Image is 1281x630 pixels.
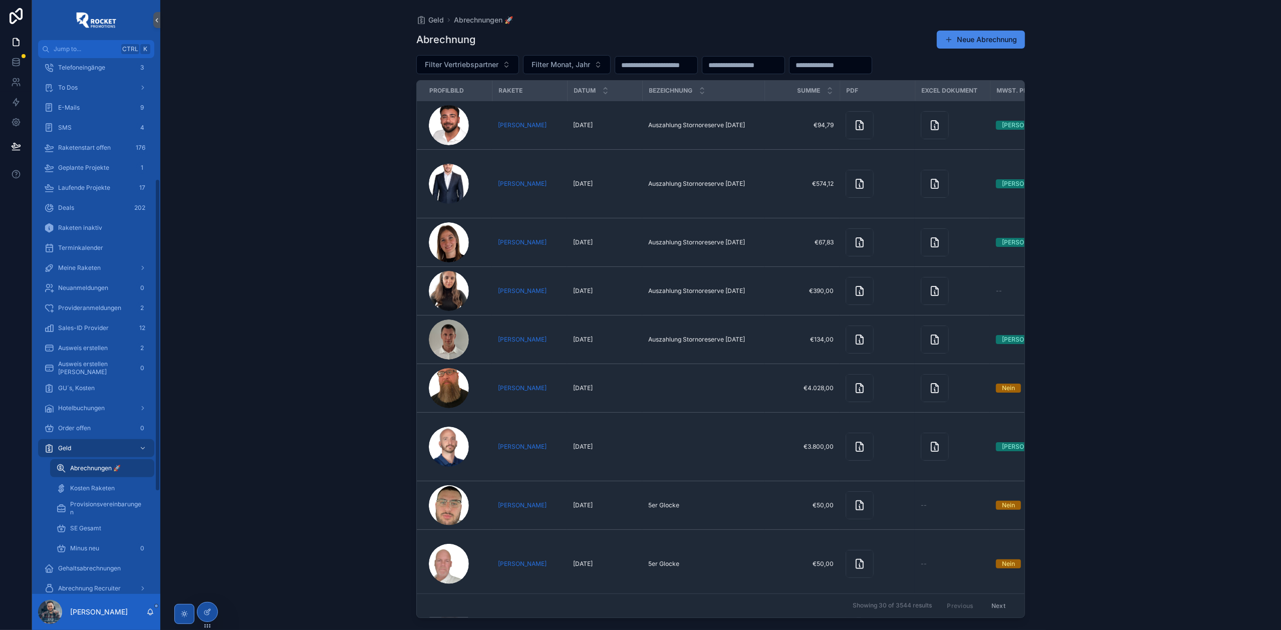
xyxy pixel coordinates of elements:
[416,15,444,25] a: Geld
[454,15,513,25] a: Abrechnungen 🚀
[996,442,1059,451] a: [PERSON_NAME]
[648,501,679,509] span: 5er Glocke
[428,15,444,25] span: Geld
[58,424,91,432] span: Order offen
[498,384,561,392] a: [PERSON_NAME]
[58,84,78,92] span: To Dos
[649,87,693,95] span: Bezeichnung
[498,443,561,451] a: [PERSON_NAME]
[498,443,547,451] a: [PERSON_NAME]
[76,12,116,28] img: App logo
[58,304,121,312] span: Provideranmeldungen
[1002,559,1015,568] div: Nein
[771,501,834,509] span: €50,00
[50,499,154,517] a: Provisionsvereinbarungen
[136,162,148,174] div: 1
[58,104,80,112] span: E-Mails
[771,336,834,344] a: €134,00
[38,59,154,77] a: Telefoneingänge3
[38,559,154,577] a: Gehaltsabrechnungen
[648,336,758,344] a: Auszahlung Stornoreserve [DATE]
[58,444,71,452] span: Geld
[573,560,636,568] a: [DATE]
[997,87,1042,95] span: MwSt. Plicht
[573,336,636,344] a: [DATE]
[50,539,154,557] a: Minus neu0
[58,284,108,292] span: Neuanmeldungen
[498,501,547,509] span: [PERSON_NAME]
[38,179,154,197] a: Laufende Projekte17
[136,542,148,554] div: 0
[38,299,154,317] a: Provideranmeldungen2
[1002,501,1015,510] div: Nein
[573,384,636,392] a: [DATE]
[58,204,74,212] span: Deals
[498,238,561,246] a: [PERSON_NAME]
[38,359,154,377] a: Ausweis erstellen [PERSON_NAME]0
[50,459,154,477] a: Abrechnungen 🚀
[573,238,636,246] a: [DATE]
[136,362,148,374] div: 0
[771,560,834,568] a: €50,00
[1002,179,1051,188] div: [PERSON_NAME]
[573,443,636,451] a: [DATE]
[648,121,745,129] span: Auszahlung Stornoreserve [DATE]
[771,287,834,295] span: €390,00
[922,87,978,95] span: Excel Dokument
[38,199,154,217] a: Deals202
[38,419,154,437] a: Order offen0
[498,560,547,568] span: [PERSON_NAME]
[498,287,547,295] a: [PERSON_NAME]
[996,335,1059,344] a: [PERSON_NAME]
[1002,335,1051,344] div: [PERSON_NAME]
[498,121,547,129] a: [PERSON_NAME]
[573,180,593,188] span: [DATE]
[771,121,834,129] a: €94,79
[70,464,121,472] span: Abrechnungen 🚀
[1002,384,1015,393] div: Nein
[573,384,593,392] span: [DATE]
[416,55,519,74] button: Select Button
[573,287,636,295] a: [DATE]
[498,384,547,392] span: [PERSON_NAME]
[771,384,834,392] a: €4.028,00
[498,560,561,568] a: [PERSON_NAME]
[50,519,154,537] a: SE Gesamt
[499,87,523,95] span: Rakete
[498,336,547,344] a: [PERSON_NAME]
[38,439,154,457] a: Geld
[648,121,758,129] a: Auszahlung Stornoreserve [DATE]
[58,184,110,192] span: Laufende Projekte
[573,501,636,509] a: [DATE]
[1002,238,1051,247] div: [PERSON_NAME]
[58,360,132,376] span: Ausweis erstellen [PERSON_NAME]
[648,238,758,246] a: Auszahlung Stornoreserve [DATE]
[996,238,1059,247] a: [PERSON_NAME]
[416,33,475,47] h1: Abrechnung
[573,287,593,295] span: [DATE]
[58,344,108,352] span: Ausweis erstellen
[136,342,148,354] div: 2
[648,180,745,188] span: Auszahlung Stornoreserve [DATE]
[573,180,636,188] a: [DATE]
[38,99,154,117] a: E-Mails9
[58,324,109,332] span: Sales-ID Provider
[70,607,128,617] p: [PERSON_NAME]
[58,404,105,412] span: Hotelbuchungen
[771,238,834,246] a: €67,83
[58,144,111,152] span: Raketenstart offen
[136,302,148,314] div: 2
[121,44,139,54] span: Ctrl
[141,45,149,53] span: K
[573,443,593,451] span: [DATE]
[58,264,101,272] span: Meine Raketen
[996,384,1059,393] a: Nein
[921,560,927,568] span: --
[58,64,105,72] span: Telefoneingänge
[573,121,593,129] span: [DATE]
[38,159,154,177] a: Geplante Projekte1
[38,79,154,97] a: To Dos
